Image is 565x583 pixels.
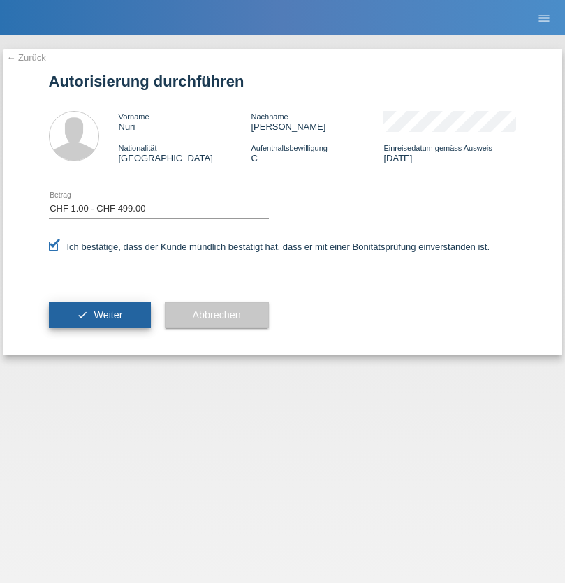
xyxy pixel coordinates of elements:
[383,142,516,163] div: [DATE]
[251,144,327,152] span: Aufenthaltsbewilligung
[251,111,383,132] div: [PERSON_NAME]
[251,142,383,163] div: C
[530,13,558,22] a: menu
[7,52,46,63] a: ← Zurück
[165,302,269,329] button: Abbrechen
[383,144,492,152] span: Einreisedatum gemäss Ausweis
[49,73,517,90] h1: Autorisierung durchführen
[119,142,251,163] div: [GEOGRAPHIC_DATA]
[119,112,149,121] span: Vorname
[537,11,551,25] i: menu
[119,144,157,152] span: Nationalität
[193,309,241,320] span: Abbrechen
[49,242,490,252] label: Ich bestätige, dass der Kunde mündlich bestätigt hat, dass er mit einer Bonitätsprüfung einversta...
[119,111,251,132] div: Nuri
[251,112,288,121] span: Nachname
[49,302,151,329] button: check Weiter
[77,309,88,320] i: check
[94,309,122,320] span: Weiter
